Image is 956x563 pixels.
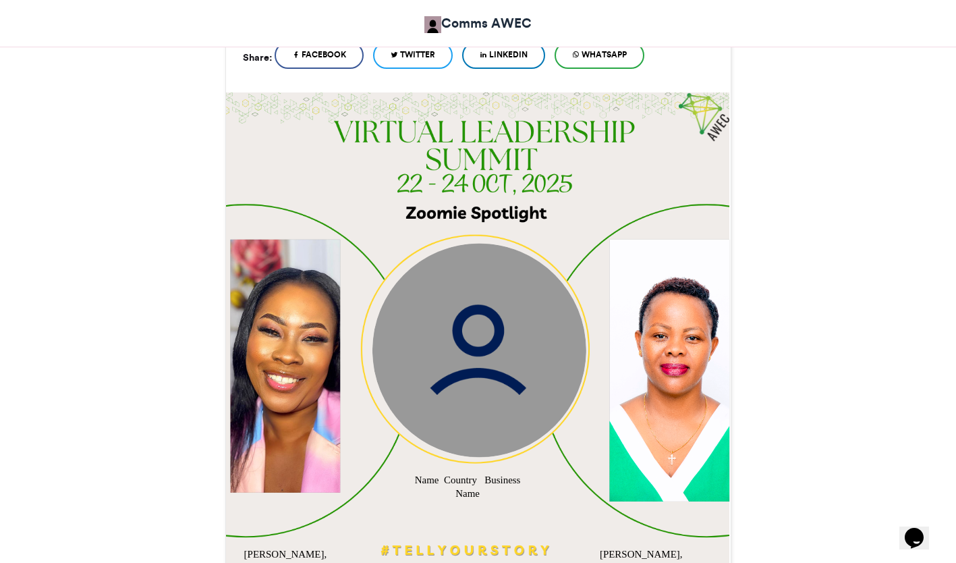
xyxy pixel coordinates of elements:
[412,473,522,501] div: Name Country Business Name
[400,49,435,61] span: Twitter
[555,42,644,69] a: WhatsApp
[489,49,528,61] span: LinkedIn
[243,49,272,66] h5: Share:
[899,509,943,549] iframe: chat widget
[424,14,532,33] a: Comms AWEC
[302,49,346,61] span: Facebook
[424,16,441,33] img: Comms AWEC
[275,42,364,69] a: Facebook
[373,42,453,69] a: Twitter
[582,49,627,61] span: WhatsApp
[462,42,545,69] a: LinkedIn
[372,243,586,457] img: user_circle.png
